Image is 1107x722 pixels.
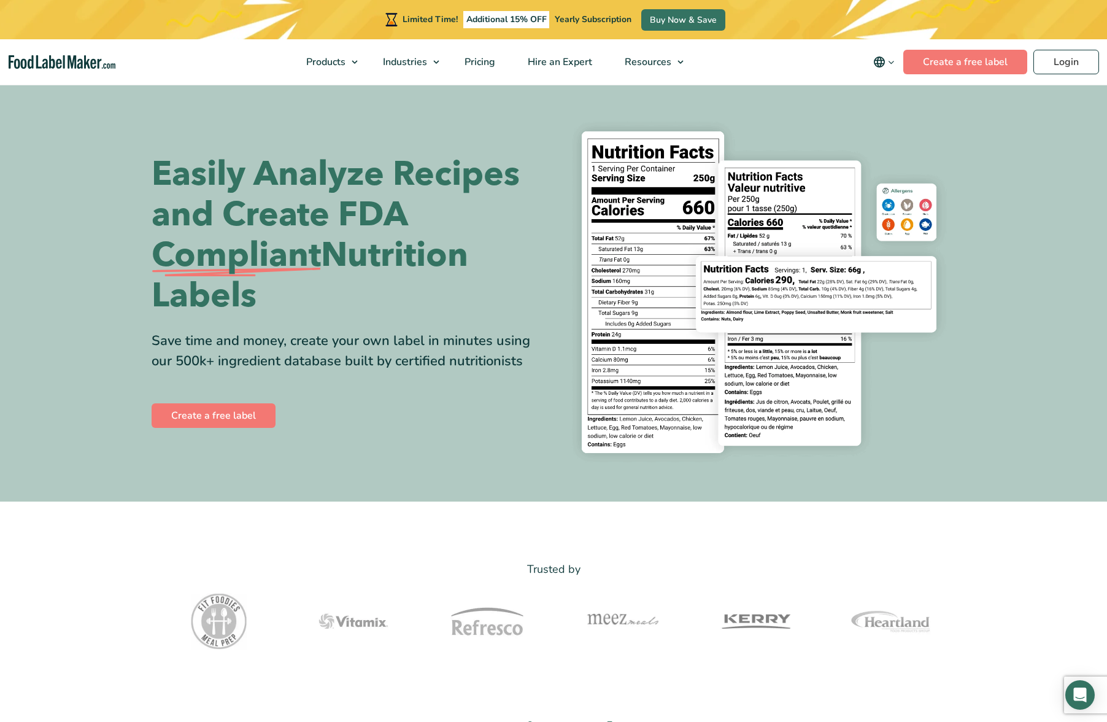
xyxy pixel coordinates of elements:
a: Login [1033,50,1099,74]
a: Hire an Expert [512,39,606,85]
span: Additional 15% OFF [463,11,550,28]
div: Save time and money, create your own label in minutes using our 500k+ ingredient database built b... [152,331,544,371]
h1: Easily Analyze Recipes and Create FDA Nutrition Labels [152,154,544,316]
span: Pricing [461,55,496,69]
span: Hire an Expert [524,55,593,69]
a: Resources [609,39,690,85]
span: Limited Time! [403,14,458,25]
span: Products [303,55,347,69]
a: Pricing [449,39,509,85]
a: Products [290,39,364,85]
a: Create a free label [903,50,1027,74]
span: Industries [379,55,428,69]
a: Industries [367,39,445,85]
a: Buy Now & Save [641,9,725,31]
span: Yearly Subscription [555,14,631,25]
a: Create a free label [152,403,276,428]
span: Resources [621,55,673,69]
div: Open Intercom Messenger [1065,680,1095,710]
span: Compliant [152,235,321,276]
p: Trusted by [152,561,955,578]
